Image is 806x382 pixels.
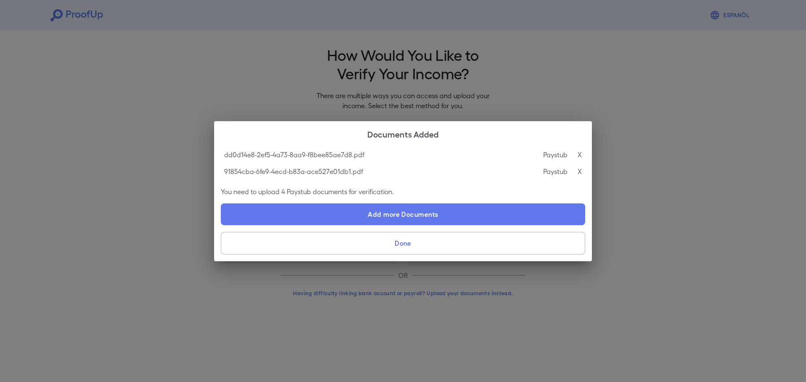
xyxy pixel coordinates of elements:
p: Paystub [543,150,568,160]
p: Paystub [543,166,568,177]
h2: Documents Added [214,121,592,146]
p: X [578,150,582,160]
button: Done [221,232,585,255]
label: Add more Documents [221,203,585,225]
p: X [578,166,582,177]
p: dd0d14e8-2ef5-4a73-8aa9-f8bee85ae7d8.pdf [224,150,364,160]
p: You need to upload 4 Paystub documents for verification. [221,187,585,197]
p: 91854cba-6fe9-4ecd-b83a-ace527e01db1.pdf [224,166,363,177]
